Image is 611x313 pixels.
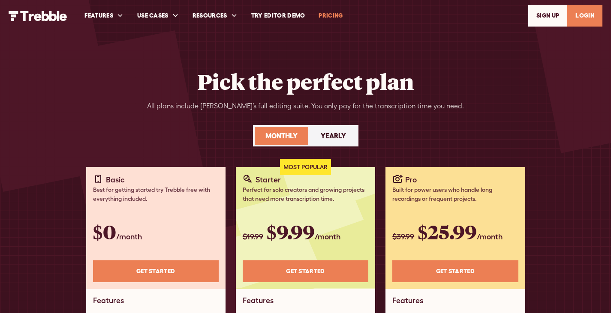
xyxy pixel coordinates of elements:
[418,219,477,244] span: $25.99
[310,127,357,145] a: Yearly
[392,185,518,203] div: Built for power users who handle long recordings or frequent projects.
[267,219,315,244] span: $9.99
[315,232,340,241] span: /month
[243,260,368,282] a: Get STARTED
[186,1,244,30] div: RESOURCES
[312,1,349,30] a: PRICING
[93,185,219,203] div: Best for getting started try Trebble free with everything included.
[243,232,263,241] span: $19.99
[84,11,113,20] div: FEATURES
[243,185,368,203] div: Perfect for solo creators and growing projects that need more transcription time.
[197,69,414,94] h2: Pick the perfect plan
[193,11,227,20] div: RESOURCES
[280,159,331,175] div: Most Popular
[106,174,125,185] div: Basic
[244,1,312,30] a: Try Editor Demo
[243,296,274,305] h1: Features
[147,101,464,111] div: All plans include [PERSON_NAME]’s full editing suite. You only pay for the transcription time you...
[405,174,417,185] div: Pro
[265,131,298,141] div: Monthly
[392,260,518,282] a: Get STARTED
[528,5,567,27] a: SIGn UP
[130,1,186,30] div: USE CASES
[392,232,414,241] span: $39.99
[137,11,169,20] div: USE CASES
[321,131,346,141] div: Yearly
[93,260,219,282] a: Get STARTED
[116,232,142,241] span: /month
[78,1,130,30] div: FEATURES
[93,296,124,305] h1: Features
[93,219,116,244] span: $0
[9,11,67,21] img: Trebble Logo - AI Podcast Editor
[392,296,423,305] h1: Features
[255,127,308,145] a: Monthly
[9,10,67,21] a: home
[567,5,602,27] a: LOGIN
[477,232,503,241] span: /month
